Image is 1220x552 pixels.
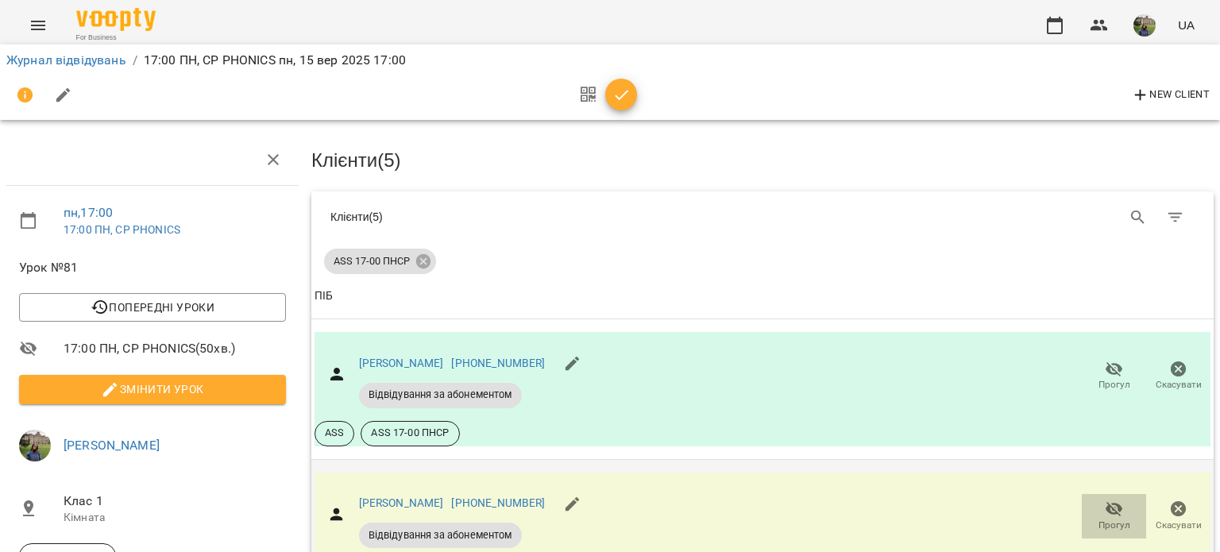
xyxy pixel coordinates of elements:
button: Скасувати [1146,494,1210,538]
li: / [133,51,137,70]
h3: Клієнти ( 5 ) [311,150,1214,171]
p: 17:00 ПН, СР PHONICS пн, 15 вер 2025 17:00 [144,51,406,70]
span: ASS 17-00 ПНСР [361,426,458,440]
div: Клієнти ( 5 ) [330,209,751,225]
a: Журнал відвідувань [6,52,126,68]
span: Прогул [1098,519,1130,532]
span: ASS [315,426,353,440]
span: ПІБ [315,287,1210,306]
nav: breadcrumb [6,51,1214,70]
button: New Client [1127,83,1214,108]
span: Урок №81 [19,258,286,277]
img: Voopty Logo [76,8,156,31]
a: [PERSON_NAME] [64,438,160,453]
span: 17:00 ПН, СР PHONICS ( 50 хв. ) [64,339,286,358]
img: f01d4343db5c932fedd74e1c54090270.jpg [19,430,51,461]
a: [PHONE_NUMBER] [451,357,545,369]
div: ASS 17-00 ПНСР [324,249,436,274]
span: Змінити урок [32,380,273,399]
img: f01d4343db5c932fedd74e1c54090270.jpg [1133,14,1156,37]
span: Відвідування за абонементом [359,528,522,542]
div: Sort [315,287,333,306]
span: Відвідування за абонементом [359,388,522,402]
a: [PHONE_NUMBER] [451,496,545,509]
button: Прогул [1082,494,1146,538]
button: Змінити урок [19,375,286,403]
button: Menu [19,6,57,44]
span: New Client [1131,86,1210,105]
div: ПІБ [315,287,333,306]
span: For Business [76,33,156,43]
a: [PERSON_NAME] [359,357,444,369]
button: Search [1119,199,1157,237]
a: пн , 17:00 [64,205,113,220]
span: Попередні уроки [32,298,273,317]
span: ASS 17-00 ПНСР [324,254,419,268]
button: UA [1172,10,1201,40]
span: Клас 1 [64,492,286,511]
a: 17:00 ПН, СР PHONICS [64,223,180,236]
button: Попередні уроки [19,293,286,322]
span: Прогул [1098,378,1130,392]
button: Прогул [1082,354,1146,399]
button: Скасувати [1146,354,1210,399]
button: Фільтр [1156,199,1195,237]
span: Скасувати [1156,378,1202,392]
div: Table Toolbar [311,191,1214,242]
p: Кімната [64,510,286,526]
a: [PERSON_NAME] [359,496,444,509]
span: Скасувати [1156,519,1202,532]
span: UA [1178,17,1195,33]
